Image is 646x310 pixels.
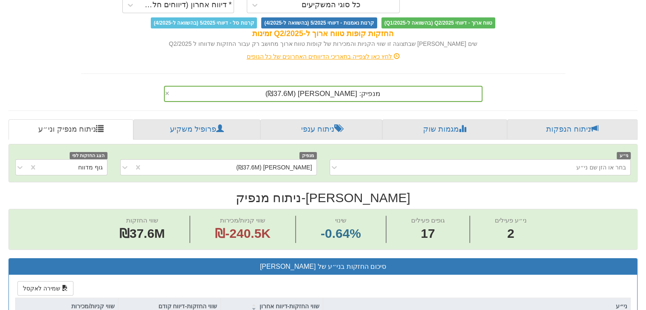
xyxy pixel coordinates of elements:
[70,152,107,159] span: הצג החזקות לפי
[220,217,265,224] span: שווי קניות/מכירות
[8,191,638,205] h2: [PERSON_NAME] - ניתוח מנפיק
[411,217,445,224] span: גופים פעילים
[260,119,382,140] a: ניתוח ענפי
[495,217,527,224] span: ני״ע פעילים
[165,90,169,97] span: ×
[140,1,232,9] div: * דיווח אחרון (דיווחים חלקיים)
[151,17,257,28] span: קרנות סל - דיווחי 5/2025 (בהשוואה ל-4/2025)
[119,226,165,240] span: ₪37.6M
[261,17,377,28] span: קרנות נאמנות - דיווחי 5/2025 (בהשוואה ל-4/2025)
[236,163,312,172] div: [PERSON_NAME] (₪37.6M)
[126,217,158,224] span: שווי החזקות
[382,119,508,140] a: מגמות שוק
[507,119,638,140] a: ניתוח הנפקות
[576,163,626,172] div: בחר או הזן שם ני״ע
[335,217,347,224] span: שינוי
[75,52,572,61] div: לחץ כאן לצפייה בתאריכי הדיווחים האחרונים של כל הגופים
[81,39,565,48] div: שים [PERSON_NAME] שבתצוגה זו שווי הקניות והמכירות של קופות טווח ארוך מחושב רק עבור החזקות שדווחו ...
[15,263,631,271] h3: סיכום החזקות בני״ע של [PERSON_NAME]
[133,119,261,140] a: פרופיל משקיע
[78,163,103,172] div: גוף מדווח
[617,152,631,159] span: ני״ע
[265,90,381,98] span: מנפיק: ‏[PERSON_NAME] ‎(₪37.6M)‎
[165,87,172,101] span: Clear value
[381,17,495,28] span: טווח ארוך - דיווחי Q2/2025 (בהשוואה ל-Q1/2025)
[8,119,133,140] a: ניתוח מנפיק וני״ע
[321,225,361,243] span: -0.64%
[17,281,73,296] button: שמירה לאקסל
[302,1,361,9] div: כל סוגי המשקיעים
[411,225,445,243] span: 17
[299,152,317,159] span: מנפיק
[81,28,565,39] div: החזקות קופות טווח ארוך ל-Q2/2025 זמינות
[495,225,527,243] span: 2
[215,226,271,240] span: ₪-240.5K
